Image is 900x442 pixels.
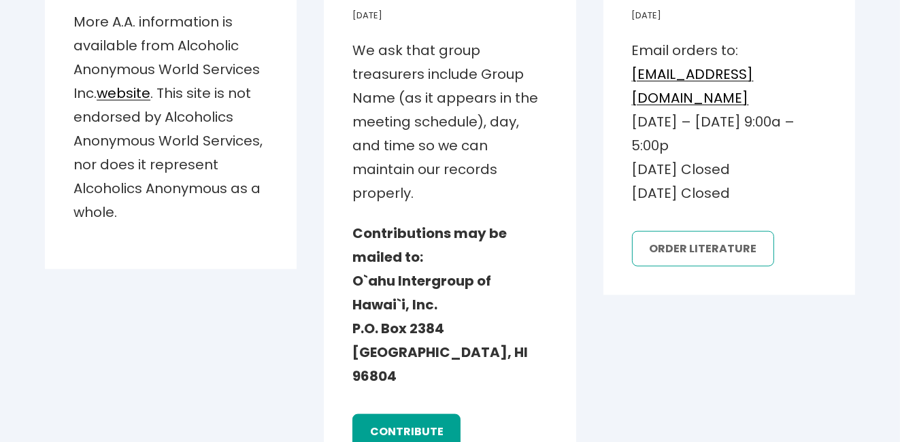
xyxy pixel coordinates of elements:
[352,271,528,386] strong: O`ahu Intergroup of Hawai`i, Inc. P.O. Box 2384 [GEOGRAPHIC_DATA], HI 96804
[97,84,150,103] a: website
[352,39,547,205] p: We ask that group treasurers include Group Name (as it appears in the meeting schedule), day, and...
[73,10,268,224] p: More A.A. information is available from Alcoholic Anonymous World Services Inc. . This site is no...
[632,39,827,205] p: Email orders to: [DATE] – [DATE] 9:00a – 5:00p [DATE] Closed [DATE] Closed
[632,65,754,107] a: [EMAIL_ADDRESS][DOMAIN_NAME]
[352,9,382,22] a: [DATE]
[632,231,774,267] a: order literature
[352,224,507,267] strong: Contributions may be mailed to:
[632,9,662,22] a: [DATE]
